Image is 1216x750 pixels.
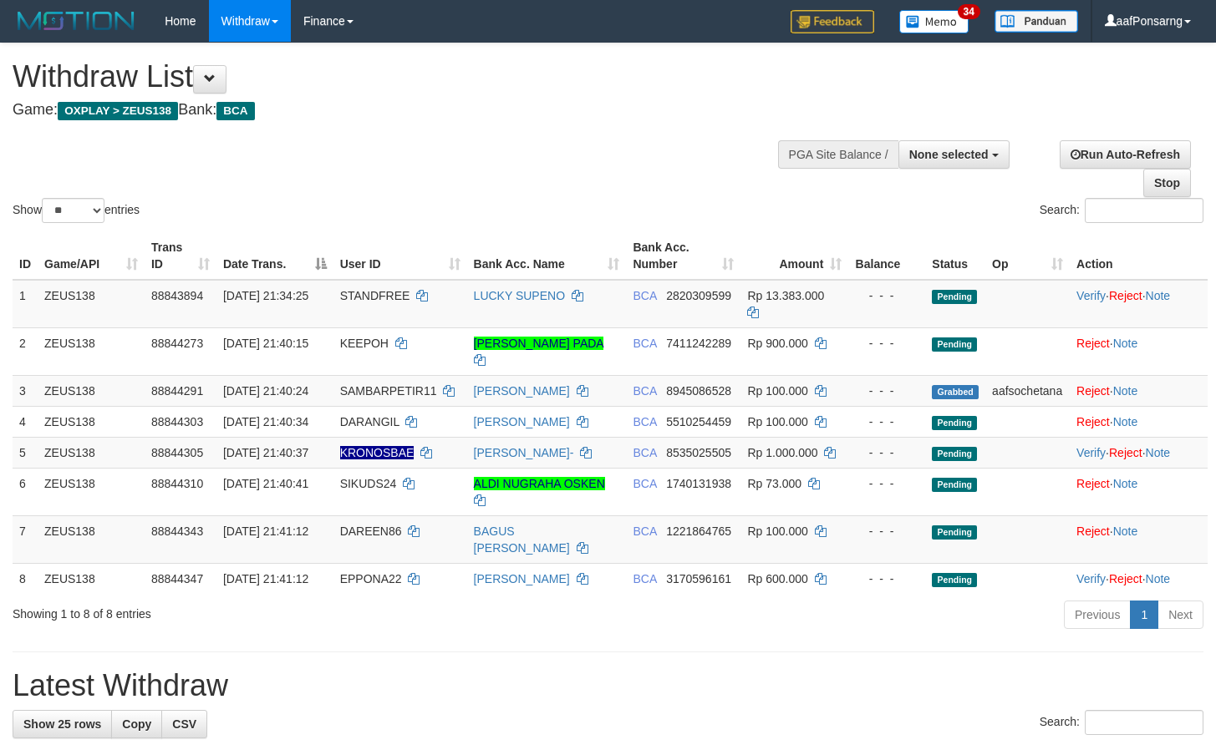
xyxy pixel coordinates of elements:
th: Bank Acc. Name: activate to sort column ascending [467,232,627,280]
a: [PERSON_NAME] PADA [474,337,603,350]
td: 6 [13,468,38,515]
span: Pending [932,416,977,430]
span: Pending [932,478,977,492]
td: ZEUS138 [38,406,145,437]
td: ZEUS138 [38,437,145,468]
th: Bank Acc. Number: activate to sort column ascending [626,232,740,280]
span: BCA [633,477,656,490]
span: 34 [958,4,980,19]
td: 3 [13,375,38,406]
span: BCA [633,384,656,398]
th: Balance [848,232,925,280]
span: Rp 73.000 [747,477,801,490]
a: Reject [1109,289,1142,302]
th: Amount: activate to sort column ascending [740,232,848,280]
td: 1 [13,280,38,328]
span: Rp 1.000.000 [747,446,817,459]
th: Game/API: activate to sort column ascending [38,232,145,280]
a: Reject [1076,477,1110,490]
span: [DATE] 21:40:37 [223,446,308,459]
a: Note [1146,446,1171,459]
a: Verify [1076,572,1106,585]
a: Verify [1076,446,1106,459]
span: CSV [172,717,196,731]
td: · · [1070,280,1208,328]
td: · [1070,515,1208,563]
a: Note [1113,337,1138,350]
input: Search: [1085,198,1203,223]
span: DAREEN86 [340,524,402,538]
span: [DATE] 21:40:41 [223,477,308,490]
a: Reject [1076,337,1110,350]
a: BAGUS [PERSON_NAME] [474,524,570,555]
span: [DATE] 21:40:34 [223,415,308,428]
td: ZEUS138 [38,468,145,515]
span: Copy [122,717,151,731]
td: ZEUS138 [38,515,145,563]
a: [PERSON_NAME] [474,572,570,585]
span: Copy 8535025505 to clipboard [666,446,731,459]
span: BCA [633,446,656,459]
div: - - - [855,475,918,492]
th: Op: activate to sort column ascending [985,232,1070,280]
span: Copy 1221864765 to clipboard [666,524,731,538]
span: Grabbed [932,385,979,399]
span: 88843894 [151,289,203,302]
a: [PERSON_NAME]- [474,446,574,459]
img: Feedback.jpg [791,10,874,33]
td: 2 [13,327,38,375]
a: Reject [1076,524,1110,538]
a: Run Auto-Refresh [1060,140,1191,169]
a: 1 [1130,601,1158,629]
th: Trans ID: activate to sort column ascending [145,232,216,280]
a: Note [1113,384,1138,398]
div: Showing 1 to 8 of 8 entries [13,599,494,622]
img: Button%20Memo.svg [899,10,969,33]
span: Copy 8945086528 to clipboard [666,384,731,398]
div: - - - [855,287,918,304]
img: panduan.png [995,10,1078,33]
span: 88844347 [151,572,203,585]
a: Reject [1076,415,1110,428]
span: KEEPOH [340,337,389,350]
select: Showentries [42,198,104,223]
span: Copy 2820309599 to clipboard [666,289,731,302]
span: Rp 13.383.000 [747,289,824,302]
th: Action [1070,232,1208,280]
a: Note [1146,572,1171,585]
a: Show 25 rows [13,710,112,738]
a: [PERSON_NAME] [474,384,570,398]
span: [DATE] 21:34:25 [223,289,308,302]
h1: Withdraw List [13,60,794,94]
span: SIKUDS24 [340,477,397,490]
span: BCA [216,102,254,120]
td: ZEUS138 [38,327,145,375]
div: - - - [855,383,918,399]
a: Verify [1076,289,1106,302]
a: ALDI NUGRAHA OSKEN [474,477,605,490]
span: SAMBARPETIR11 [340,384,437,398]
span: Pending [932,337,977,352]
span: Rp 100.000 [747,415,807,428]
span: Rp 100.000 [747,524,807,538]
span: STANDFREE [340,289,410,302]
td: · · [1070,563,1208,594]
span: OXPLAY > ZEUS138 [58,102,178,120]
h4: Game: Bank: [13,102,794,119]
th: User ID: activate to sort column ascending [333,232,467,280]
a: [PERSON_NAME] [474,415,570,428]
div: - - - [855,335,918,352]
a: Stop [1143,169,1191,197]
td: 7 [13,515,38,563]
td: 5 [13,437,38,468]
span: DARANGIL [340,415,399,428]
span: 88844310 [151,477,203,490]
span: Copy 1740131938 to clipboard [666,477,731,490]
a: Previous [1064,601,1131,629]
td: 8 [13,563,38,594]
span: 88844291 [151,384,203,398]
div: - - - [855,444,918,461]
button: None selected [898,140,1010,169]
td: · [1070,406,1208,437]
span: BCA [633,415,656,428]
